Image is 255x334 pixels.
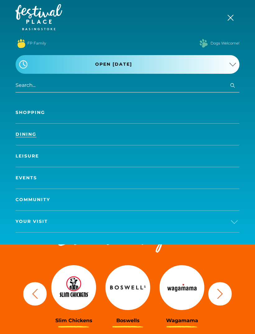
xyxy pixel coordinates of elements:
[16,102,239,123] a: Shopping
[16,189,239,210] a: Community
[27,40,46,46] a: FP Family
[105,318,150,323] h3: Boswells
[16,218,48,225] span: Your Visit
[105,263,150,323] a: Boswells
[224,12,239,21] button: Toggle navigation
[16,124,239,145] a: Dining
[211,40,239,46] a: Dogs Welcome!
[95,61,132,68] span: Open [DATE]
[16,4,62,30] img: Festival Place Logo
[20,230,235,250] h2: Discover something new...
[16,78,239,92] input: Search...
[16,55,239,74] button: Open [DATE]
[16,145,239,167] a: Leisure
[16,167,239,189] a: Events
[16,211,239,232] a: Your Visit
[160,263,204,323] a: Wagamama
[51,263,96,323] a: Slim Chickens
[51,318,96,323] h3: Slim Chickens
[160,318,204,323] h3: Wagamama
